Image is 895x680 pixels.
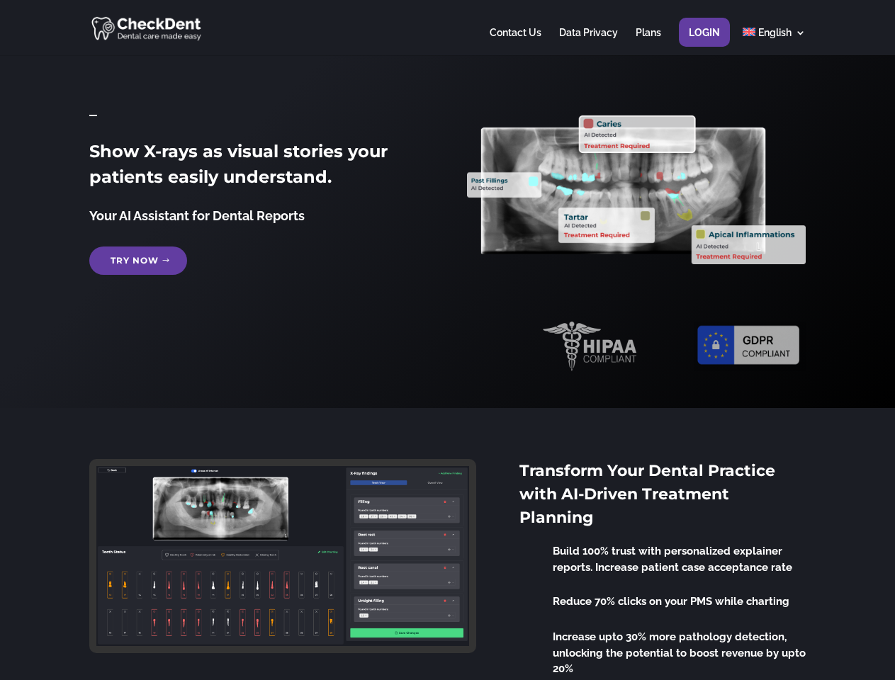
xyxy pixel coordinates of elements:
a: English [743,28,806,55]
span: English [758,27,792,38]
a: Plans [636,28,661,55]
img: X_Ray_annotated [467,115,805,264]
a: Contact Us [490,28,541,55]
a: Data Privacy [559,28,618,55]
a: Login [689,28,720,55]
span: Build 100% trust with personalized explainer reports. Increase patient case acceptance rate [553,545,792,574]
span: Your AI Assistant for Dental Reports [89,208,305,223]
span: Reduce 70% clicks on your PMS while charting [553,595,789,608]
a: Try Now [89,246,187,275]
h2: Show X-rays as visual stories your patients easily understand. [89,139,427,197]
span: Transform Your Dental Practice with AI-Driven Treatment Planning [519,461,775,527]
span: Increase upto 30% more pathology detection, unlocking the potential to boost revenue by upto 20% [553,630,806,675]
img: CheckDent AI [91,14,203,42]
span: _ [89,100,97,119]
